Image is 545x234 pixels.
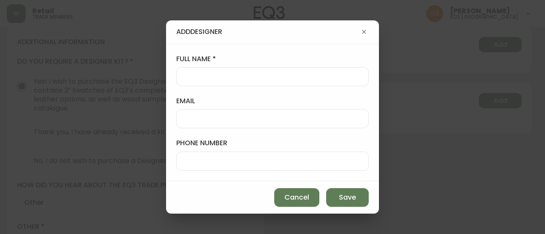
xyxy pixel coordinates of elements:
label: email [176,96,369,106]
button: Save [326,188,369,207]
span: Cancel [284,193,309,202]
label: phone number [176,138,369,148]
label: full name [176,54,369,64]
span: Save [339,193,356,202]
h4: Add Designer [176,27,222,37]
button: Cancel [274,188,319,207]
